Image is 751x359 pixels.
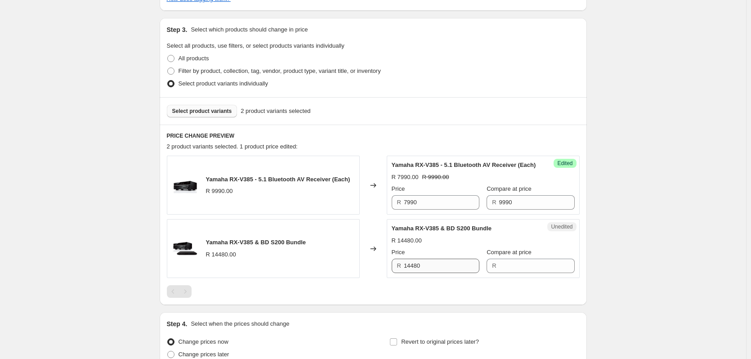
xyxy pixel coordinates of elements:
nav: Pagination [167,285,192,298]
span: Compare at price [487,249,532,256]
span: Change prices now [179,338,228,345]
span: 2 product variants selected. 1 product price edited: [167,143,298,150]
span: Unedited [551,223,572,230]
img: Only-2025-02-27T085838.037_80x.png [172,235,199,262]
span: Yamaha RX-V385 - 5.1 Bluetooth AV Receiver (Each) [392,162,536,168]
span: All products [179,55,209,62]
span: Select product variants [172,108,232,115]
span: Yamaha RX-V385 - 5.1 Bluetooth AV Receiver (Each) [206,176,350,183]
span: Change prices later [179,351,229,358]
span: R [492,262,496,269]
div: R 14480.00 [392,236,422,245]
span: Edited [557,160,572,167]
span: Yamaha RX-V385 & BD S200 Bundle [392,225,492,232]
div: R 14480.00 [206,250,236,259]
button: Select product variants [167,105,237,117]
div: R 7990.00 [392,173,419,182]
h6: PRICE CHANGE PREVIEW [167,132,580,139]
p: Select which products should change in price [191,25,308,34]
span: Price [392,249,405,256]
img: Yamaha-RX-V385_80x.jpg [172,172,199,199]
div: R 9990.00 [206,187,233,196]
span: Revert to original prices later? [401,338,479,345]
span: R [492,199,496,206]
span: R [397,262,401,269]
span: Yamaha RX-V385 & BD S200 Bundle [206,239,306,246]
span: Select all products, use filters, or select products variants individually [167,42,344,49]
p: Select when the prices should change [191,319,289,328]
span: Select product variants individually [179,80,268,87]
span: 2 product variants selected [241,107,310,116]
h2: Step 4. [167,319,188,328]
h2: Step 3. [167,25,188,34]
span: Filter by product, collection, tag, vendor, product type, variant title, or inventory [179,67,381,74]
span: Compare at price [487,185,532,192]
strike: R 9990.00 [422,173,449,182]
span: R [397,199,401,206]
span: Price [392,185,405,192]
